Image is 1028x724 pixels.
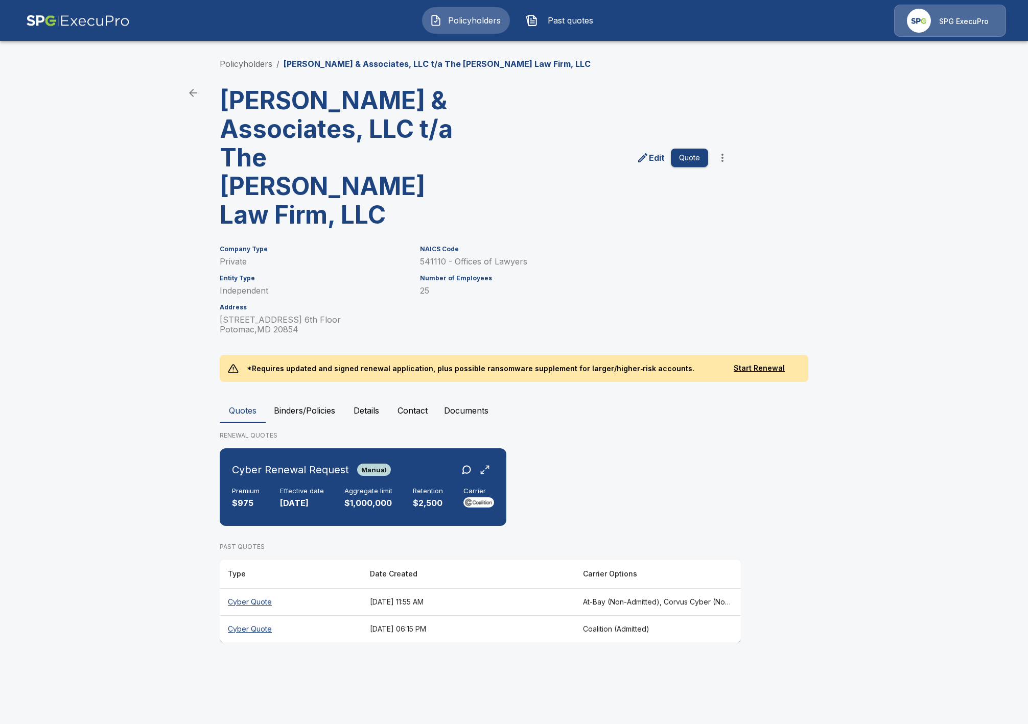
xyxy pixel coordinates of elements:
[26,5,130,37] img: AA Logo
[518,7,606,34] button: Past quotes IconPast quotes
[389,398,436,423] button: Contact
[220,286,408,296] p: Independent
[422,7,510,34] button: Policyholders IconPolicyholders
[220,431,808,440] p: RENEWAL QUOTES
[463,497,494,508] img: Carrier
[420,286,708,296] p: 25
[220,398,266,423] button: Quotes
[280,497,324,509] p: [DATE]
[413,487,443,495] h6: Retention
[220,398,808,423] div: policyholder tabs
[718,359,800,378] button: Start Renewal
[344,497,392,509] p: $1,000,000
[430,14,442,27] img: Policyholders Icon
[649,152,665,164] p: Edit
[266,398,343,423] button: Binders/Policies
[232,487,260,495] h6: Premium
[276,58,279,70] li: /
[232,462,349,478] h6: Cyber Renewal Request
[183,83,203,103] a: back
[420,275,708,282] h6: Number of Employees
[220,560,741,642] table: responsive table
[436,398,497,423] button: Documents
[220,86,472,229] h3: [PERSON_NAME] & Associates, LLC t/a The [PERSON_NAME] Law Firm, LLC
[220,542,741,551] p: PAST QUOTES
[420,257,708,267] p: 541110 - Offices of Lawyers
[220,588,362,615] th: Cyber Quote
[575,588,741,615] th: At-Bay (Non-Admitted), Corvus Cyber (Non-Admitted), Tokio Marine TMHCC (Non-Admitted), Beazley, E...
[239,355,703,382] p: *Requires updated and signed renewal application, plus possible ransomware supplement for larger/...
[343,398,389,423] button: Details
[542,14,598,27] span: Past quotes
[413,497,443,509] p: $2,500
[635,150,667,166] a: edit
[220,58,591,70] nav: breadcrumb
[446,14,502,27] span: Policyholders
[220,59,272,69] a: Policyholders
[526,14,538,27] img: Past quotes Icon
[463,487,494,495] h6: Carrier
[220,615,362,642] th: Cyber Quote
[220,246,408,253] h6: Company Type
[712,148,733,168] button: more
[284,58,591,70] p: [PERSON_NAME] & Associates, LLC t/a The [PERSON_NAME] Law Firm, LLC
[362,560,575,589] th: Date Created
[362,588,575,615] th: [DATE] 11:55 AM
[420,246,708,253] h6: NAICS Code
[220,304,408,311] h6: Address
[220,275,408,282] h6: Entity Type
[344,487,392,495] h6: Aggregate limit
[362,615,575,642] th: [DATE] 06:15 PM
[280,487,324,495] h6: Effective date
[575,615,741,642] th: Coalition (Admitted)
[232,497,260,509] p: $975
[220,315,408,334] p: [STREET_ADDRESS] 6th Floor Potomac , MD 20854
[671,149,708,167] button: Quote
[357,466,391,474] span: Manual
[907,9,931,33] img: Agency Icon
[575,560,741,589] th: Carrier Options
[894,5,1006,37] a: Agency IconSPG ExecuPro
[220,257,408,267] p: Private
[220,560,362,589] th: Type
[939,16,989,27] p: SPG ExecuPro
